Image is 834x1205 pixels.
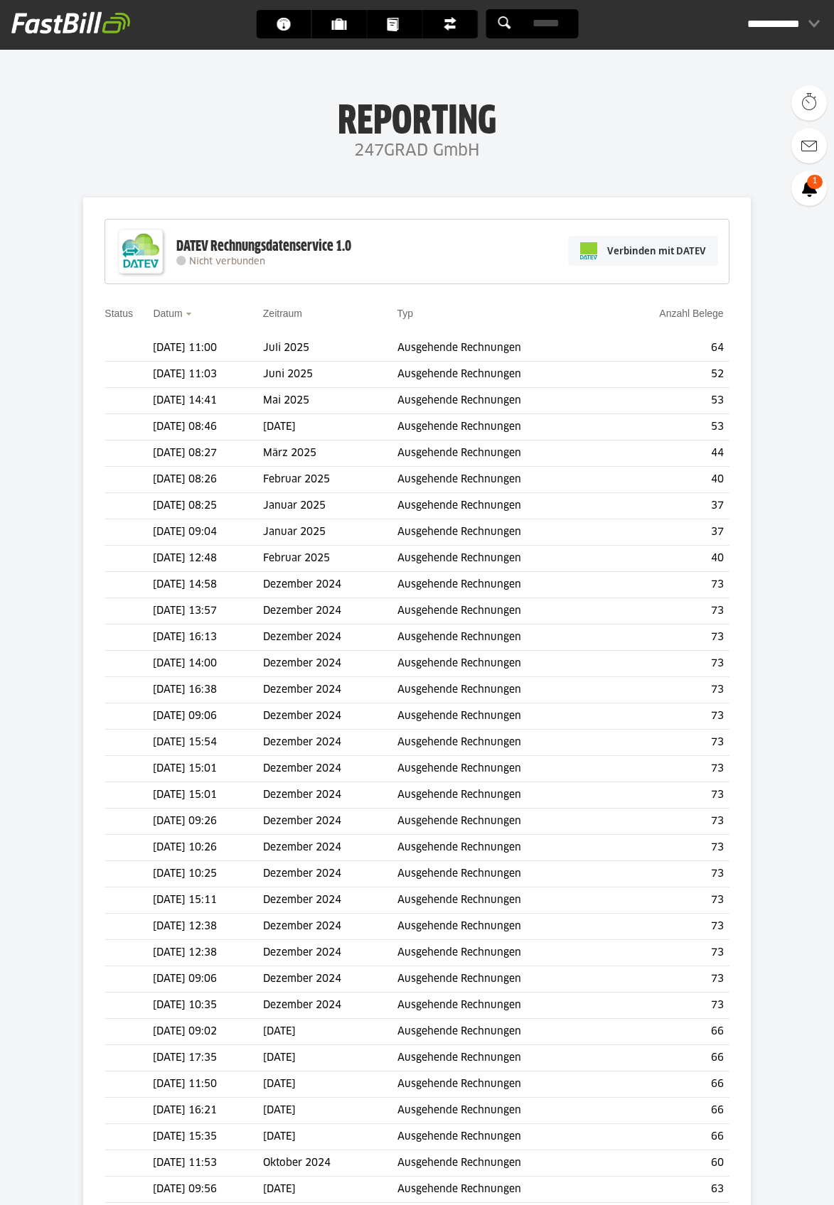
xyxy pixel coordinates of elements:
td: Dezember 2024 [263,966,397,993]
td: Mai 2025 [263,388,397,414]
div: DATEV Rechnungsdatenservice 1.0 [176,237,351,256]
td: Ausgehende Rechnungen [397,651,610,677]
span: Dashboard [276,10,299,38]
td: Ausgehende Rechnungen [397,730,610,756]
td: Ausgehende Rechnungen [397,519,610,546]
a: Finanzen [422,10,477,38]
td: 66 [609,1098,729,1124]
td: Ausgehende Rechnungen [397,414,610,441]
a: 1 [791,171,827,206]
td: [DATE] 15:01 [153,756,262,782]
img: DATEV-Datenservice Logo [112,223,169,280]
td: [DATE] 09:06 [153,966,262,993]
td: [DATE] 15:01 [153,782,262,809]
td: März 2025 [263,441,397,467]
td: Ausgehende Rechnungen [397,966,610,993]
span: Dokumente [387,10,410,38]
td: Ausgehende Rechnungen [397,677,610,703]
td: 73 [609,677,729,703]
td: [DATE] [263,1045,397,1071]
td: 73 [609,835,729,861]
td: [DATE] [263,1177,397,1203]
td: [DATE] [263,1098,397,1124]
td: [DATE] 09:26 [153,809,262,835]
td: 52 [609,362,729,388]
td: Dezember 2024 [263,625,397,651]
td: Dezember 2024 [263,730,397,756]
td: [DATE] 08:27 [153,441,262,467]
td: Oktober 2024 [263,1150,397,1177]
td: [DATE] 10:26 [153,835,262,861]
img: sort_desc.gif [186,313,195,315]
td: 40 [609,546,729,572]
td: Ausgehende Rechnungen [397,362,610,388]
td: [DATE] 12:38 [153,914,262,940]
td: [DATE] 14:00 [153,651,262,677]
td: Ausgehende Rechnungen [397,1150,610,1177]
td: Dezember 2024 [263,914,397,940]
a: Datum [153,308,182,319]
td: [DATE] [263,1124,397,1150]
td: Dezember 2024 [263,782,397,809]
span: Verbinden mit DATEV [607,244,706,258]
td: Ausgehende Rechnungen [397,1045,610,1071]
td: [DATE] 14:41 [153,388,262,414]
a: Anzahl Belege [659,308,723,319]
td: [DATE] 11:53 [153,1150,262,1177]
td: Ausgehende Rechnungen [397,441,610,467]
td: [DATE] 09:06 [153,703,262,730]
img: fastbill_logo_white.png [11,11,130,34]
span: Nicht verbunden [189,257,265,266]
td: 64 [609,335,729,362]
td: Ausgehende Rechnungen [397,914,610,940]
td: Ausgehende Rechnungen [397,1019,610,1045]
td: Dezember 2024 [263,703,397,730]
td: 73 [609,966,729,993]
td: Ausgehende Rechnungen [397,887,610,914]
td: Dezember 2024 [263,861,397,887]
td: [DATE] 12:38 [153,940,262,966]
td: 66 [609,1019,729,1045]
a: Verbinden mit DATEV [568,236,718,266]
td: 73 [609,887,729,914]
td: Juli 2025 [263,335,397,362]
td: Ausgehende Rechnungen [397,467,610,493]
span: Kunden [331,10,355,38]
td: Dezember 2024 [263,756,397,782]
td: Ausgehende Rechnungen [397,861,610,887]
td: [DATE] 09:56 [153,1177,262,1203]
td: Ausgehende Rechnungen [397,493,610,519]
td: [DATE] [263,414,397,441]
td: 40 [609,467,729,493]
td: [DATE] 10:35 [153,993,262,1019]
td: [DATE] 15:11 [153,887,262,914]
td: 60 [609,1150,729,1177]
td: [DATE] 09:02 [153,1019,262,1045]
td: Dezember 2024 [263,940,397,966]
td: Dezember 2024 [263,835,397,861]
td: Dezember 2024 [263,677,397,703]
td: Ausgehende Rechnungen [397,1177,610,1203]
td: Ausgehende Rechnungen [397,703,610,730]
td: Dezember 2024 [263,809,397,835]
td: 66 [609,1045,729,1071]
td: 37 [609,519,729,546]
td: Ausgehende Rechnungen [397,1124,610,1150]
td: 73 [609,940,729,966]
td: Ausgehende Rechnungen [397,598,610,625]
a: Typ [397,308,414,319]
td: Ausgehende Rechnungen [397,809,610,835]
td: 73 [609,782,729,809]
td: Ausgehende Rechnungen [397,388,610,414]
a: Dashboard [256,10,311,38]
td: 73 [609,572,729,598]
td: Ausgehende Rechnungen [397,940,610,966]
td: 73 [609,703,729,730]
span: Finanzen [442,10,466,38]
a: Zeitraum [263,308,302,319]
td: Ausgehende Rechnungen [397,572,610,598]
td: 73 [609,625,729,651]
td: [DATE] [263,1019,397,1045]
td: 73 [609,756,729,782]
td: [DATE] 08:46 [153,414,262,441]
